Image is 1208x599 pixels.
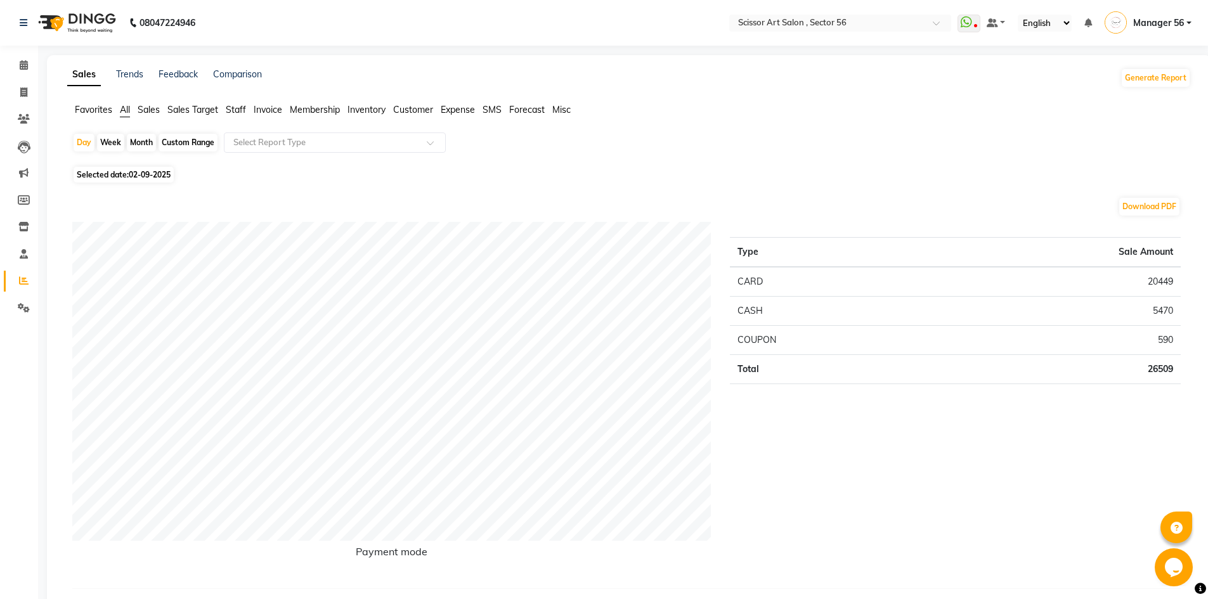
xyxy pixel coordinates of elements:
span: Sales [138,104,160,115]
td: CARD [730,267,926,297]
b: 08047224946 [140,5,195,41]
td: 590 [926,326,1181,355]
td: 5470 [926,297,1181,326]
span: Inventory [347,104,386,115]
a: Feedback [159,68,198,80]
span: SMS [483,104,502,115]
span: Membership [290,104,340,115]
td: COUPON [730,326,926,355]
div: Week [97,134,124,151]
span: Customer [393,104,433,115]
span: Misc [552,104,571,115]
div: Day [74,134,94,151]
div: Month [127,134,156,151]
h6: Payment mode [72,546,711,563]
a: Sales [67,63,101,86]
span: Manager 56 [1133,16,1184,30]
th: Sale Amount [926,238,1181,267]
span: All [120,104,130,115]
td: 20449 [926,267,1181,297]
a: Comparison [213,68,262,80]
td: CASH [730,297,926,326]
img: logo [32,5,119,41]
span: Staff [226,104,246,115]
span: Forecast [509,104,545,115]
td: 26509 [926,355,1181,384]
th: Type [730,238,926,267]
div: Custom Range [159,134,218,151]
span: Selected date: [74,167,174,183]
button: Download PDF [1119,198,1179,216]
iframe: chat widget [1155,548,1195,586]
button: Generate Report [1122,69,1190,87]
img: Manager 56 [1105,11,1127,34]
span: Invoice [254,104,282,115]
span: Favorites [75,104,112,115]
td: Total [730,355,926,384]
span: Expense [441,104,475,115]
span: 02-09-2025 [129,170,171,179]
a: Trends [116,68,143,80]
span: Sales Target [167,104,218,115]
